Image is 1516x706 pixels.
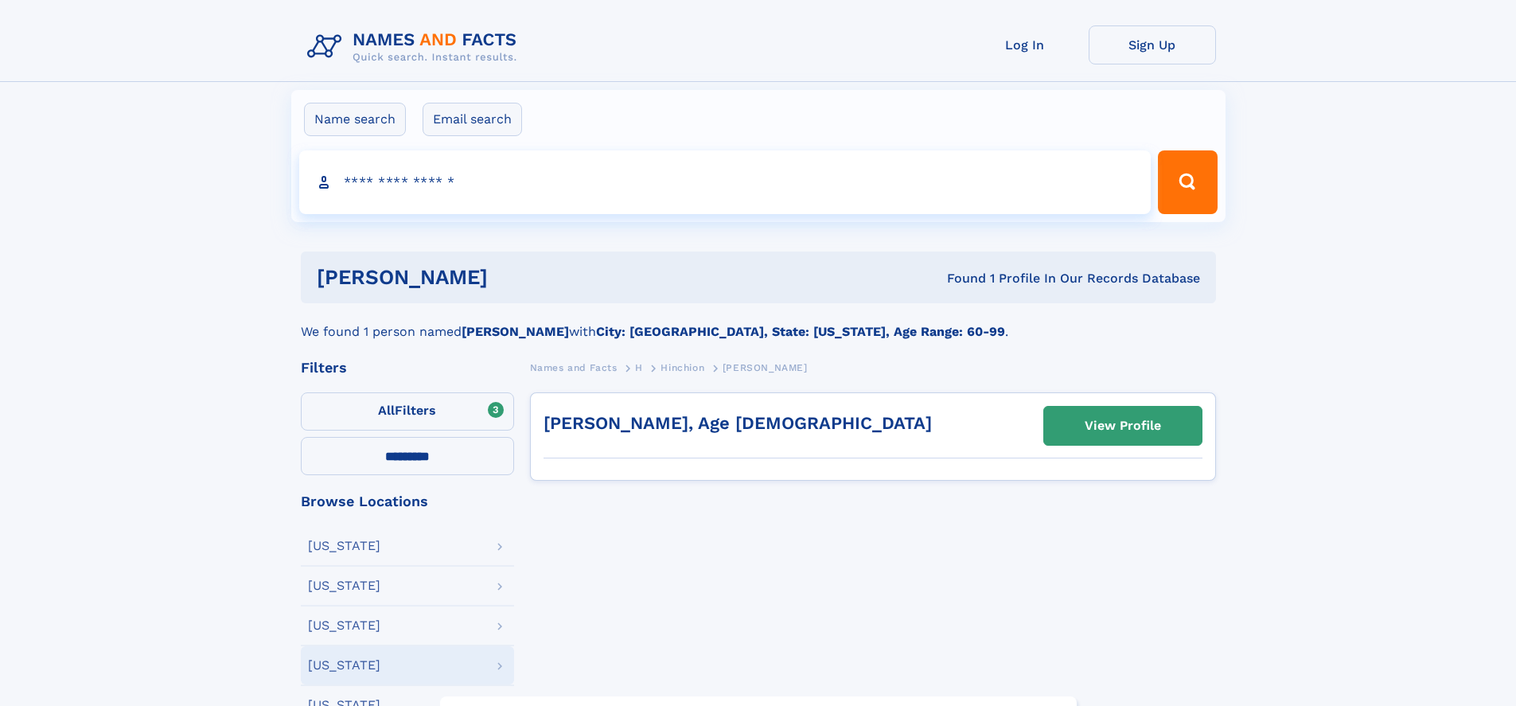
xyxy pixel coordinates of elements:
[378,403,395,418] span: All
[1158,150,1217,214] button: Search Button
[462,324,569,339] b: [PERSON_NAME]
[308,619,380,632] div: [US_STATE]
[308,579,380,592] div: [US_STATE]
[301,361,514,375] div: Filters
[1085,408,1161,444] div: View Profile
[661,357,704,377] a: Hinchion
[423,103,522,136] label: Email search
[301,392,514,431] label: Filters
[304,103,406,136] label: Name search
[308,540,380,552] div: [US_STATE]
[635,357,643,377] a: H
[661,362,704,373] span: Hinchion
[1089,25,1216,64] a: Sign Up
[301,303,1216,341] div: We found 1 person named with .
[717,270,1200,287] div: Found 1 Profile In Our Records Database
[961,25,1089,64] a: Log In
[301,494,514,509] div: Browse Locations
[530,357,618,377] a: Names and Facts
[544,413,932,433] a: [PERSON_NAME], Age [DEMOGRAPHIC_DATA]
[635,362,643,373] span: H
[1044,407,1202,445] a: View Profile
[301,25,530,68] img: Logo Names and Facts
[308,659,380,672] div: [US_STATE]
[596,324,1005,339] b: City: [GEOGRAPHIC_DATA], State: [US_STATE], Age Range: 60-99
[723,362,808,373] span: [PERSON_NAME]
[317,267,718,287] h1: [PERSON_NAME]
[299,150,1152,214] input: search input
